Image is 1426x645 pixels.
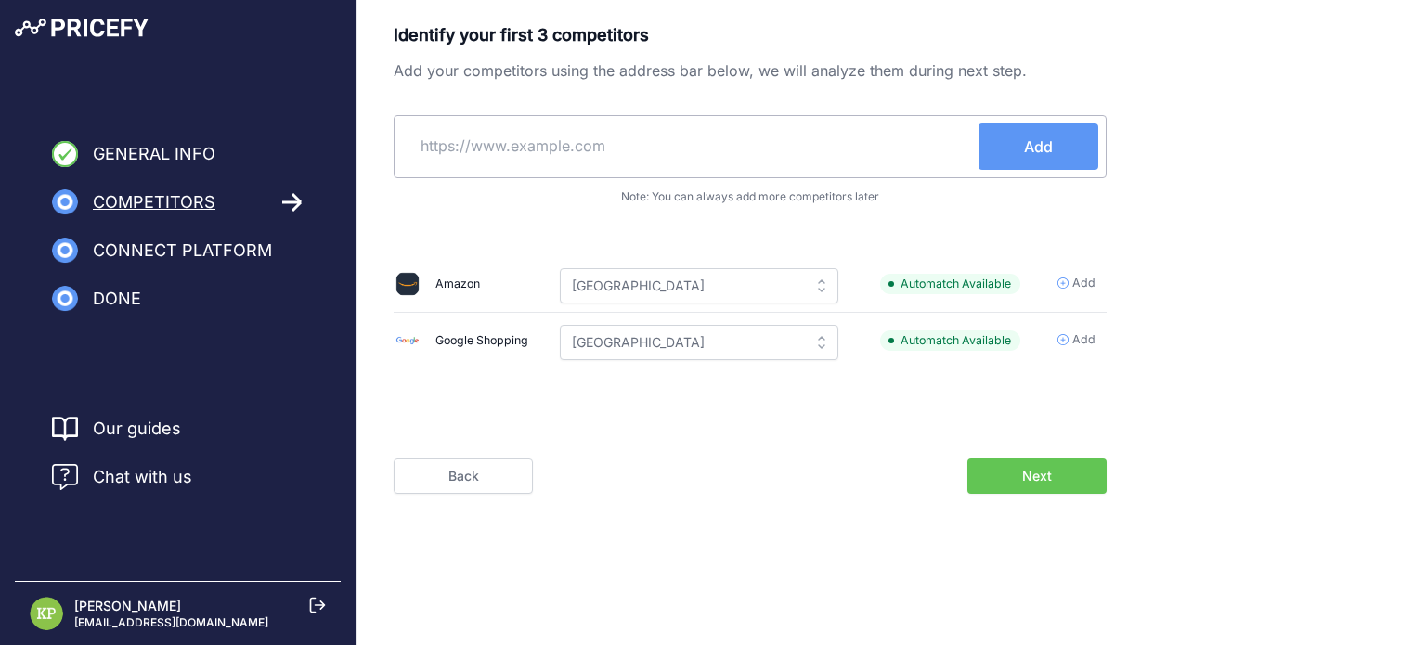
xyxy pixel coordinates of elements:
span: Add [1072,331,1095,349]
a: Our guides [93,416,181,442]
span: Connect Platform [93,238,272,264]
input: https://www.example.com [402,123,979,168]
p: Add your competitors using the address bar below, we will analyze them during next step. [394,59,1107,82]
div: Google Shopping [435,332,528,350]
span: Automatch Available [880,274,1020,295]
img: Pricefy Logo [15,19,149,37]
span: Done [93,286,141,312]
span: Next [1022,467,1052,485]
button: Next [967,458,1107,494]
input: Please select a country [560,325,838,360]
p: [EMAIL_ADDRESS][DOMAIN_NAME] [74,615,268,630]
span: Automatch Available [880,330,1020,352]
a: Chat with us [52,464,192,490]
p: [PERSON_NAME] [74,597,268,615]
input: Please select a country [560,268,838,303]
span: Add [1072,275,1095,292]
span: General Info [93,141,215,167]
a: Back [394,458,533,494]
div: Amazon [435,276,480,293]
p: Note: You can always add more competitors later [394,189,1107,204]
span: Competitors [93,189,215,215]
span: Chat with us [93,464,192,490]
p: Identify your first 3 competitors [394,22,1107,48]
button: Add [979,123,1098,170]
span: Add [1024,135,1053,158]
